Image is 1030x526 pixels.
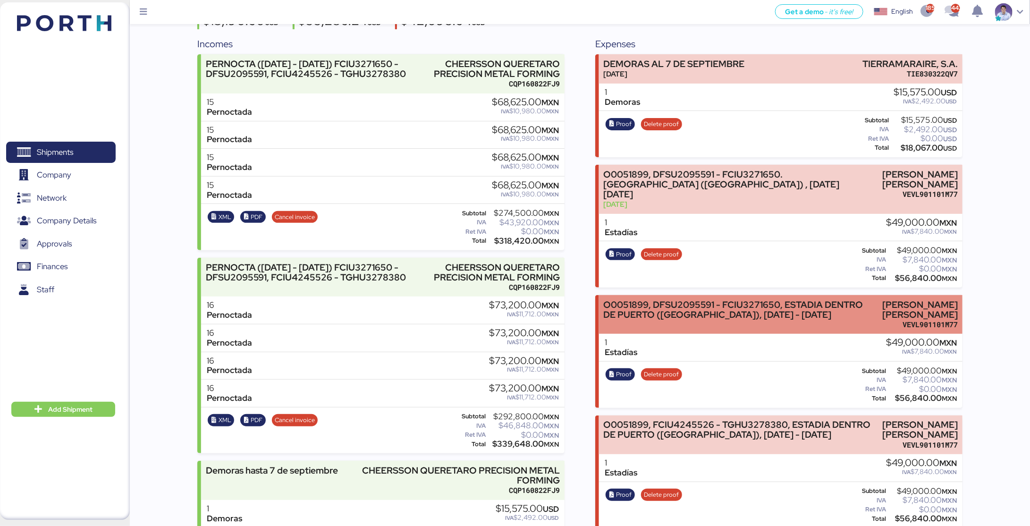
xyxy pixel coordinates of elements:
span: USD [946,98,957,105]
span: MXN [541,153,559,163]
div: 16 [207,356,252,366]
div: $73,200.00 [489,328,559,339]
div: Subtotal [855,488,886,494]
div: Pernoctada [207,107,252,117]
div: $2,492.00 [894,98,957,105]
div: $46,848.00 [488,422,559,429]
div: IVA [855,377,886,383]
span: MXN [944,348,957,356]
span: MXN [546,108,559,115]
span: Delete proof [644,119,679,129]
span: MXN [546,163,559,170]
span: MXN [942,394,957,403]
span: IVA [501,135,509,143]
a: Company Details [6,210,116,232]
span: MXN [939,458,957,468]
span: MXN [544,422,559,430]
div: $11,712.00 [489,366,559,373]
div: VEVL901101M77 [876,440,958,450]
div: $68,625.00 [492,125,559,136]
div: PERNOCTA ([DATE] - [DATE]) FCIU3271650 - DFSU2095591, FCIU4245526 - TGHU3278380 [206,59,422,79]
span: IVA [507,339,515,346]
span: Delete proof [644,490,679,500]
div: 1 [605,218,637,228]
div: Subtotal [855,247,886,254]
div: $7,840.00 [886,468,957,475]
span: PDF [251,415,262,425]
span: MXN [541,125,559,136]
span: USD [943,144,957,153]
span: MXN [544,219,559,227]
span: Proof [616,369,632,380]
span: USD [367,18,381,27]
button: Delete proof [641,248,682,261]
div: Subtotal [457,413,486,420]
span: MXN [544,209,559,218]
div: $0.00 [888,386,957,393]
span: MXN [544,228,559,236]
span: XML [219,212,231,222]
span: USD [265,18,279,27]
span: IVA [507,366,515,373]
div: $68,625.00 [492,97,559,108]
span: MXN [544,237,559,246]
div: $15,575.00 [894,87,957,98]
div: English [891,7,913,17]
a: Finances [6,256,116,278]
div: $49,000.00 [888,247,957,254]
div: 15 [207,97,252,107]
div: [PERSON_NAME] [PERSON_NAME] [876,420,958,440]
span: MXN [939,218,957,228]
div: Demoras [605,97,640,107]
div: Estadías [605,468,637,478]
div: TIE830322QV7 [862,69,958,79]
div: Expenses [595,37,962,51]
div: Pernoctada [207,365,252,375]
div: $15,575.00 [891,117,957,124]
span: MXN [541,97,559,108]
div: $274,500.00 [489,210,559,217]
div: Total [855,395,886,402]
div: $11,712.00 [489,311,559,318]
div: 16 [207,328,252,338]
button: XML [208,211,234,223]
a: Company [6,164,116,186]
span: USD [472,18,486,27]
div: $0.00 [891,135,957,142]
span: IVA [902,228,911,236]
span: MXN [544,413,559,421]
span: IVA [902,468,911,476]
span: MXN [546,339,559,346]
span: MXN [541,180,559,191]
div: $11,712.00 [489,394,559,401]
button: Proof [606,489,635,501]
div: $73,200.00 [489,300,559,311]
span: MXN [942,487,957,496]
span: MXN [942,506,957,514]
span: MXN [541,300,559,311]
div: PERNOCTA ([DATE] - [DATE]) FCIU3271650 - DFSU2095591, FCIU4245526 - TGHU3278380 [206,263,422,282]
div: 1 [207,504,242,514]
div: CHEERSSON QUERETARO PRECISION METAL FORMING [427,59,560,79]
span: IVA [507,394,515,401]
span: Delete proof [644,369,679,380]
span: Company Details [37,214,96,228]
span: Delete proof [644,249,679,260]
div: $56,840.00 [888,275,957,282]
div: $292,800.00 [488,413,559,420]
div: Ret IVA [457,432,486,438]
span: Staff [37,283,54,297]
button: Delete proof [641,368,682,381]
div: 1 [605,338,637,348]
button: Add Shipment [11,402,115,417]
span: Proof [616,119,632,129]
span: USD [943,126,957,134]
div: Total [457,441,486,448]
span: IVA [501,108,509,115]
div: IVA [855,256,886,263]
div: Total [855,144,889,151]
span: IVA [902,348,911,356]
div: VEVL901101M77 [869,189,958,199]
div: $10,980.00 [492,135,559,142]
span: IVA [501,163,509,170]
